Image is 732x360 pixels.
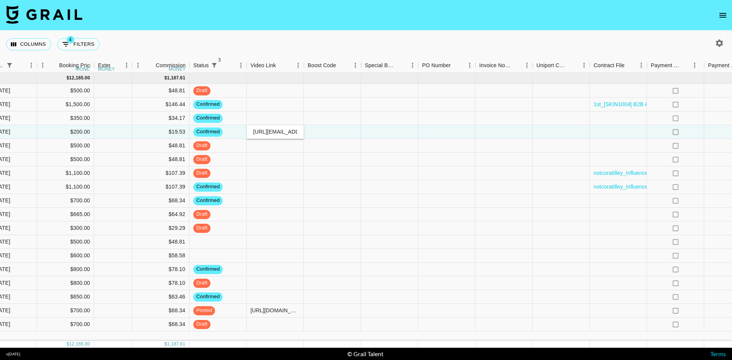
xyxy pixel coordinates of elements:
div: $68.34 [132,194,189,208]
div: PO Number [418,58,475,73]
div: $58.58 [132,249,189,263]
span: confirmed [193,115,223,122]
div: $1,100.00 [37,180,94,194]
span: confirmed [193,266,223,273]
button: Sort [15,60,26,71]
div: $64.92 [132,208,189,221]
span: draft [193,224,210,232]
div: $500.00 [37,235,94,249]
div: $1,100.00 [37,166,94,180]
div: $500.00 [37,84,94,98]
div: $ [164,75,167,81]
button: Menu [521,60,533,71]
span: draft [193,321,210,328]
div: $350.00 [37,111,94,125]
div: Boost Code [308,58,336,73]
div: Payment Sent [651,58,681,73]
button: Show filters [57,38,100,50]
button: Menu [636,60,647,71]
div: 1,187.61 [167,75,185,81]
div: money [76,67,93,71]
div: 3 active filters [209,60,220,71]
button: Menu [121,60,132,71]
div: Special Booking Type [361,58,418,73]
div: $ [66,341,69,347]
button: Menu [350,60,361,71]
button: Menu [26,60,37,71]
button: Menu [235,60,247,71]
div: $700.00 [37,194,94,208]
div: $800.00 [37,276,94,290]
div: Booking Price [59,58,93,73]
button: Show filters [209,60,220,71]
div: v [DATE] [6,352,20,357]
button: Sort [145,60,156,71]
div: Uniport Contact Email [536,58,568,73]
span: confirmed [193,197,223,204]
div: Invoice Notes [475,58,533,73]
div: $107.39 [132,180,189,194]
div: $48.81 [132,153,189,166]
div: $68.34 [132,304,189,318]
div: https://www.tiktok.com/@keaton_reeese/video/7542293515498245389 [250,307,300,314]
div: $48.81 [132,235,189,249]
span: 4 [67,36,74,44]
span: draft [193,170,210,177]
div: Payment Sent [647,58,704,73]
div: Special Booking Type [365,58,396,73]
span: draft [193,156,210,163]
button: Menu [292,60,304,71]
button: Sort [510,60,521,71]
div: 1,187.61 [167,341,185,347]
div: $200.00 [37,125,94,139]
div: money [98,67,115,71]
div: $700.00 [37,318,94,331]
button: Sort [681,60,691,71]
div: $107.39 [132,166,189,180]
button: open drawer [715,8,730,23]
div: $78.10 [132,276,189,290]
button: Sort [336,60,347,71]
div: $600.00 [37,249,94,263]
div: $78.10 [132,263,189,276]
div: Boost Code [304,58,361,73]
span: draft [193,211,210,218]
button: Sort [220,60,230,71]
button: Show filters [4,60,15,71]
div: 12,165.00 [69,341,90,347]
button: Sort [396,60,407,71]
div: $650.00 [37,290,94,304]
span: posted [193,307,215,314]
div: Contract File [594,58,624,73]
div: $300.00 [37,221,94,235]
div: $500.00 [37,139,94,153]
a: 1st_[SKIN1004] B2B Agreement_grwmbysaraa.pdf [594,100,716,108]
button: Sort [276,60,287,71]
button: Menu [407,60,418,71]
div: PO Number [422,58,451,73]
div: Video Link [247,58,304,73]
div: $ [164,341,167,347]
button: Menu [464,60,475,71]
button: Sort [624,60,635,71]
div: Uniport Contact Email [533,58,590,73]
button: Menu [132,60,144,71]
span: draft [193,142,210,149]
span: draft [193,87,210,94]
img: Grail Talent [6,5,82,24]
div: $19.53 [132,125,189,139]
div: Contract File [590,58,647,73]
button: Select columns [6,38,51,50]
div: $700.00 [37,304,94,318]
button: Sort [451,60,461,71]
div: © Grail Talent [347,350,384,358]
div: Status [193,58,209,73]
span: confirmed [193,183,223,190]
div: Video Link [250,58,276,73]
button: Sort [48,60,59,71]
div: $29.29 [132,221,189,235]
div: $34.17 [132,111,189,125]
div: 12,165.00 [69,75,90,81]
div: $63.46 [132,290,189,304]
div: Commission [156,58,186,73]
